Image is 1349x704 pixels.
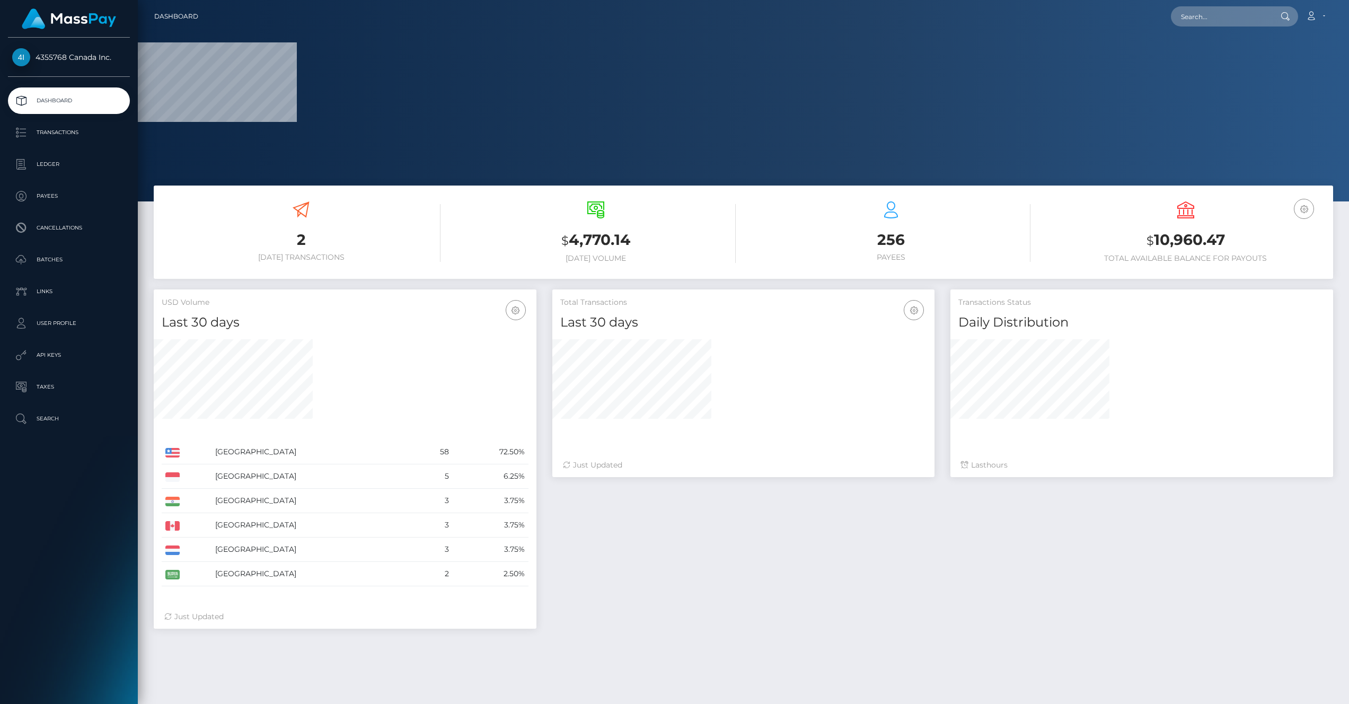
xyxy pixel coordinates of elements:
[162,297,528,308] h5: USD Volume
[12,156,126,172] p: Ledger
[456,230,735,251] h3: 4,770.14
[453,464,528,489] td: 6.25%
[8,310,130,337] a: User Profile
[12,347,126,363] p: API Keys
[211,538,415,562] td: [GEOGRAPHIC_DATA]
[415,464,453,489] td: 5
[453,440,528,464] td: 72.50%
[415,513,453,538] td: 3
[8,278,130,305] a: Links
[211,562,415,586] td: [GEOGRAPHIC_DATA]
[561,233,569,248] small: $
[12,93,126,109] p: Dashboard
[165,570,180,579] img: SA.png
[8,215,130,241] a: Cancellations
[415,489,453,513] td: 3
[453,489,528,513] td: 3.75%
[958,297,1325,308] h5: Transactions Status
[8,374,130,400] a: Taxes
[1046,230,1325,251] h3: 10,960.47
[961,460,1322,471] div: Last hours
[8,151,130,178] a: Ledger
[560,313,927,332] h4: Last 30 days
[8,87,130,114] a: Dashboard
[453,513,528,538] td: 3.75%
[453,538,528,562] td: 3.75%
[456,254,735,263] h6: [DATE] Volume
[1046,254,1325,263] h6: Total Available Balance for Payouts
[8,119,130,146] a: Transactions
[165,497,180,506] img: IN.png
[415,538,453,562] td: 3
[12,125,126,140] p: Transactions
[162,253,440,262] h6: [DATE] Transactions
[12,188,126,204] p: Payees
[8,52,130,62] span: 4355768 Canada Inc.
[211,440,415,464] td: [GEOGRAPHIC_DATA]
[752,230,1030,250] h3: 256
[453,562,528,586] td: 2.50%
[12,220,126,236] p: Cancellations
[211,513,415,538] td: [GEOGRAPHIC_DATA]
[211,464,415,489] td: [GEOGRAPHIC_DATA]
[165,472,180,482] img: ID.png
[12,252,126,268] p: Batches
[12,411,126,427] p: Search
[1147,233,1154,248] small: $
[164,611,526,622] div: Just Updated
[560,297,927,308] h5: Total Transactions
[563,460,924,471] div: Just Updated
[415,440,453,464] td: 58
[162,313,528,332] h4: Last 30 days
[22,8,116,29] img: MassPay Logo
[165,448,180,457] img: US.png
[8,247,130,273] a: Batches
[12,284,126,300] p: Links
[958,313,1325,332] h4: Daily Distribution
[8,342,130,368] a: API Keys
[415,562,453,586] td: 2
[12,315,126,331] p: User Profile
[211,489,415,513] td: [GEOGRAPHIC_DATA]
[8,406,130,432] a: Search
[154,5,198,28] a: Dashboard
[12,379,126,395] p: Taxes
[162,230,440,250] h3: 2
[165,545,180,555] img: NL.png
[165,521,180,531] img: CA.png
[752,253,1030,262] h6: Payees
[8,183,130,209] a: Payees
[1171,6,1271,27] input: Search...
[12,48,30,66] img: 4355768 Canada Inc.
